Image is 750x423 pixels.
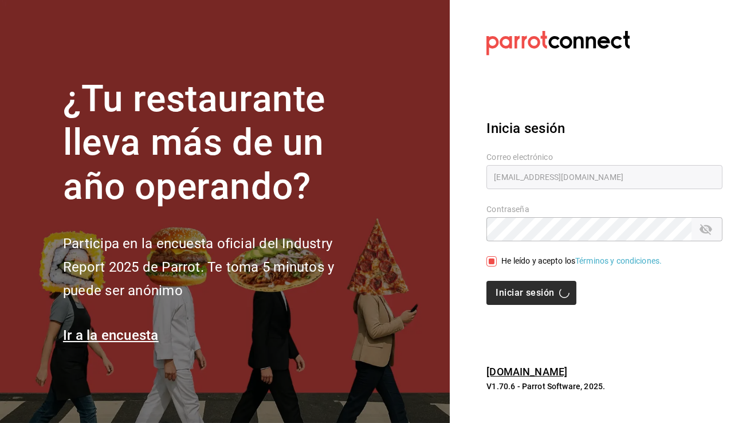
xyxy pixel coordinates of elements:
[63,232,372,302] h2: Participa en la encuesta oficial del Industry Report 2025 de Parrot. Te toma 5 minutos y puede se...
[501,255,662,267] div: He leído y acepto los
[486,165,722,189] input: Ingresa tu correo electrónico
[63,77,372,209] h1: ¿Tu restaurante lleva más de un año operando?
[486,118,722,139] h3: Inicia sesión
[486,153,722,161] label: Correo electrónico
[575,256,662,265] a: Términos y condiciones.
[486,205,722,213] label: Contraseña
[486,366,567,378] a: [DOMAIN_NAME]
[63,327,159,343] a: Ir a la encuesta
[486,381,722,392] p: V1.70.6 - Parrot Software, 2025.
